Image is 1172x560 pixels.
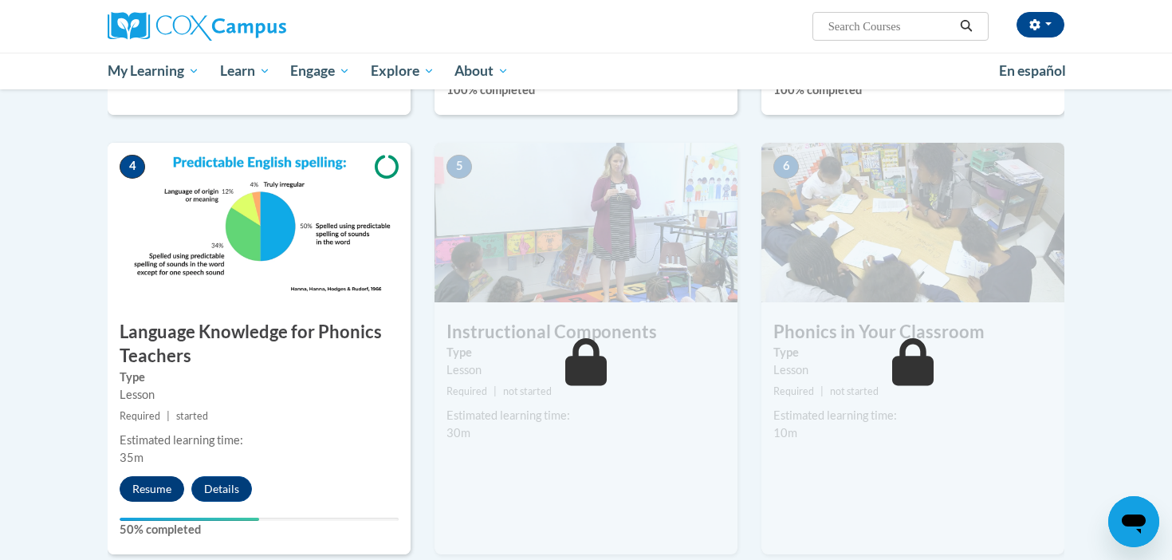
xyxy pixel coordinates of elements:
span: 35m [120,451,144,464]
a: About [445,53,520,89]
span: 30m [446,426,470,440]
a: Learn [210,53,281,89]
img: Course Image [761,143,1064,302]
span: My Learning [108,61,199,81]
label: Type [120,369,399,386]
span: | [494,385,497,397]
a: My Learning [97,53,210,89]
span: | [820,385,824,397]
iframe: Button to launch messaging window [1108,496,1159,547]
span: 10m [773,426,797,440]
span: About [454,61,509,81]
a: Engage [280,53,360,89]
span: started [176,410,208,422]
span: Required [120,410,160,422]
button: Resume [120,476,184,502]
div: Main menu [84,53,1088,89]
span: En español [999,62,1066,79]
span: Required [773,385,814,397]
a: Explore [360,53,445,89]
div: Lesson [446,361,726,379]
span: Learn [220,61,270,81]
span: 6 [773,155,799,179]
span: 4 [120,155,145,179]
div: Lesson [120,386,399,404]
span: | [167,410,170,422]
label: Type [446,344,726,361]
span: Engage [290,61,350,81]
a: Cox Campus [108,12,411,41]
input: Search Courses [827,17,954,36]
label: 100% completed [773,81,1052,99]
button: Details [191,476,252,502]
h3: Instructional Components [435,320,737,345]
label: 50% completed [120,521,399,538]
span: 5 [446,155,472,179]
img: Course Image [435,143,737,302]
span: not started [503,385,552,397]
label: 100% completed [446,81,726,99]
div: Estimated learning time: [773,407,1052,424]
img: Cox Campus [108,12,286,41]
div: Lesson [773,361,1052,379]
button: Search [954,17,978,36]
span: not started [830,385,879,397]
img: Course Image [108,143,411,302]
span: Required [446,385,487,397]
h3: Phonics in Your Classroom [761,320,1064,345]
div: Estimated learning time: [446,407,726,424]
div: Your progress [120,518,259,521]
div: Estimated learning time: [120,432,399,449]
button: Account Settings [1017,12,1064,37]
span: Explore [371,61,435,81]
a: En español [989,54,1076,88]
label: Type [773,344,1052,361]
h3: Language Knowledge for Phonics Teachers [108,320,411,369]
